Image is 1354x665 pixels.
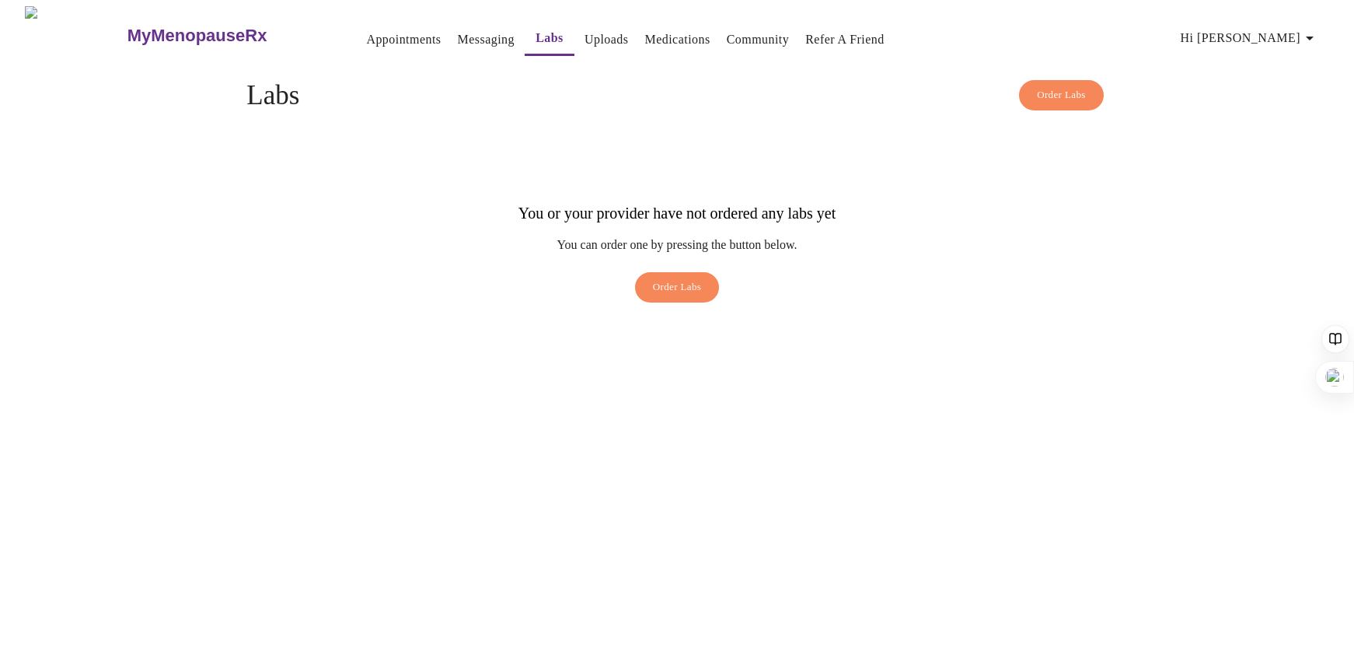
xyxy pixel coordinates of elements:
[127,26,267,46] h3: MyMenopauseRx
[578,24,635,55] button: Uploads
[246,80,1107,111] h4: Labs
[536,27,564,49] a: Labs
[653,278,702,296] span: Order Labs
[458,29,515,51] a: Messaging
[635,272,720,303] button: Order Labs
[366,29,441,51] a: Appointments
[518,238,836,252] p: You can order one by pressing the button below.
[631,272,724,310] a: Order Labs
[727,29,790,51] a: Community
[1019,80,1104,110] button: Order Labs
[452,24,521,55] button: Messaging
[1174,23,1325,54] button: Hi [PERSON_NAME]
[799,24,891,55] button: Refer a Friend
[360,24,447,55] button: Appointments
[525,23,574,56] button: Labs
[25,6,125,65] img: MyMenopauseRx Logo
[585,29,629,51] a: Uploads
[518,205,836,222] h3: You or your provider have not ordered any labs yet
[639,24,717,55] button: Medications
[645,29,710,51] a: Medications
[805,29,885,51] a: Refer a Friend
[125,9,329,63] a: MyMenopauseRx
[721,24,796,55] button: Community
[1181,27,1319,49] span: Hi [PERSON_NAME]
[1037,86,1086,104] span: Order Labs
